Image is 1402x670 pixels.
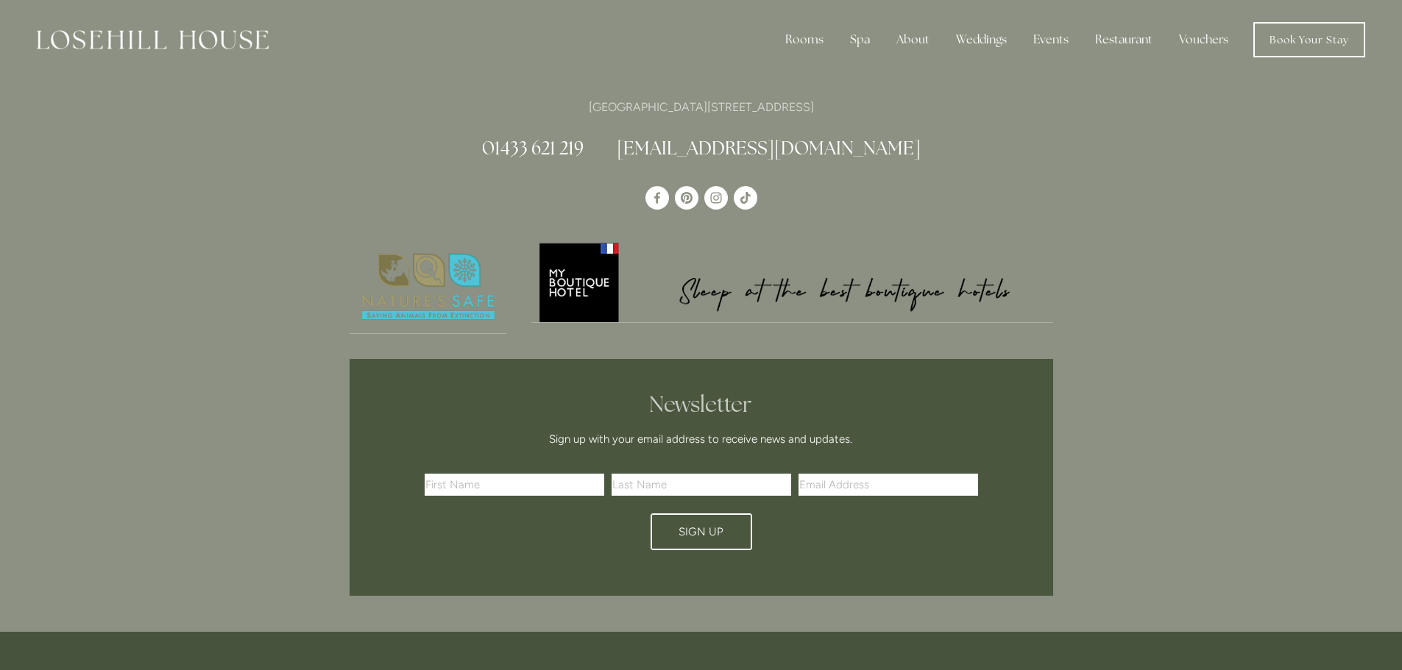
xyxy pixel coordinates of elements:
span: Sign Up [679,525,723,538]
img: Nature's Safe - Logo [350,240,507,333]
a: Pinterest [675,186,698,210]
a: Nature's Safe - Logo [350,240,507,334]
a: My Boutique Hotel - Logo [531,240,1053,323]
p: [GEOGRAPHIC_DATA][STREET_ADDRESS] [350,97,1053,117]
div: Events [1022,25,1080,54]
a: TikTok [734,186,757,210]
div: Rooms [773,25,835,54]
a: Book Your Stay [1253,22,1365,57]
div: Spa [838,25,882,54]
input: Email Address [799,474,978,496]
a: Losehill House Hotel & Spa [645,186,669,210]
a: 01433 621 219 [482,136,584,160]
img: My Boutique Hotel - Logo [531,240,1053,322]
a: [EMAIL_ADDRESS][DOMAIN_NAME] [617,136,921,160]
div: Weddings [944,25,1019,54]
div: About [885,25,941,54]
input: Last Name [612,474,791,496]
input: First Name [425,474,604,496]
h2: Newsletter [430,391,973,418]
a: Instagram [704,186,728,210]
div: Restaurant [1083,25,1164,54]
button: Sign Up [651,513,752,550]
img: Losehill House [37,30,269,49]
a: Vouchers [1167,25,1240,54]
p: Sign up with your email address to receive news and updates. [430,430,973,448]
